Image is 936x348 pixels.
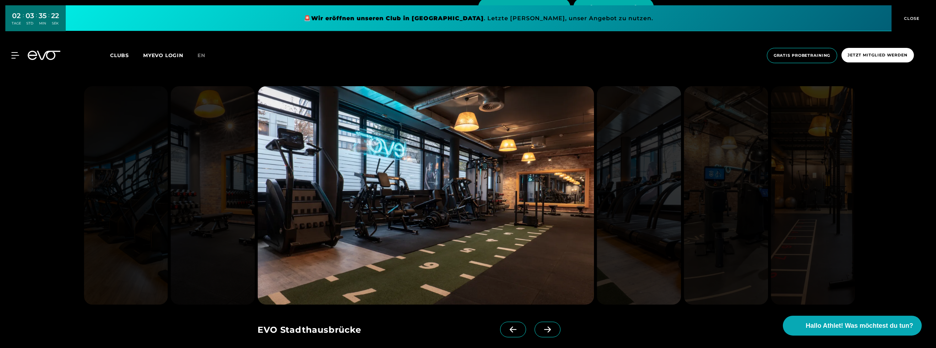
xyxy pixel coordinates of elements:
div: STD [26,21,34,26]
a: Gratis Probetraining [765,48,839,63]
span: en [198,52,205,59]
div: : [49,11,50,30]
img: evofitness [171,86,255,305]
a: en [198,51,214,60]
div: 03 [26,11,34,21]
a: MYEVO LOGIN [143,52,183,59]
div: 22 [52,11,59,21]
span: Clubs [110,52,129,59]
div: MIN [39,21,47,26]
span: Jetzt Mitglied werden [848,52,908,58]
span: Hallo Athlet! Was möchtest du tun? [806,321,913,331]
a: Jetzt Mitglied werden [839,48,916,63]
div: : [36,11,37,30]
div: TAGE [12,21,21,26]
div: 02 [12,11,21,21]
img: evofitness [684,86,768,305]
div: : [23,11,24,30]
button: CLOSE [892,5,931,31]
button: Hallo Athlet! Was möchtest du tun? [783,316,922,336]
div: 35 [39,11,47,21]
img: evofitness [84,86,168,305]
a: Clubs [110,52,143,59]
img: evofitness [258,86,594,305]
span: CLOSE [903,15,920,22]
img: evofitness [771,86,855,305]
div: SEK [52,21,59,26]
span: Gratis Probetraining [774,53,831,59]
img: evofitness [597,86,681,305]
